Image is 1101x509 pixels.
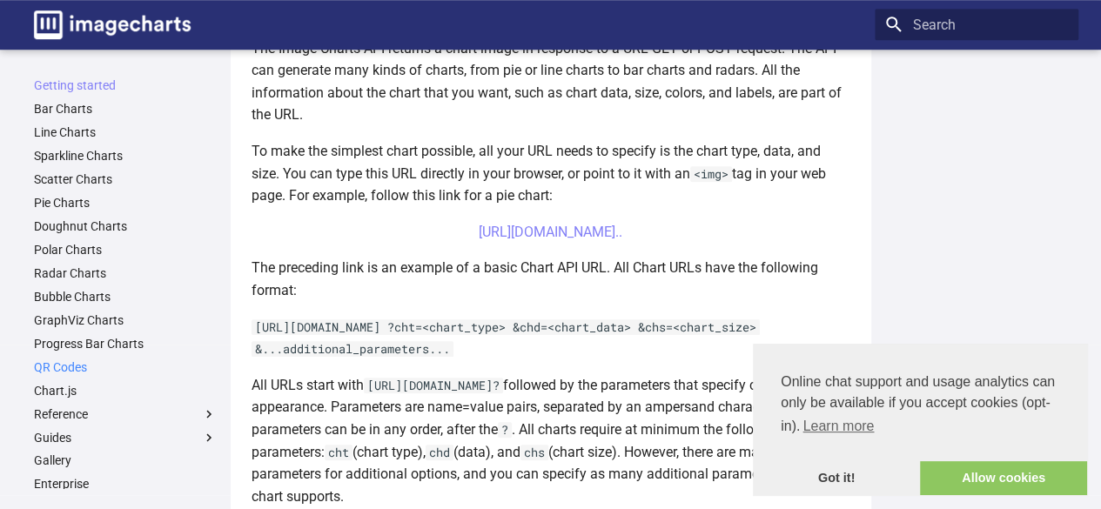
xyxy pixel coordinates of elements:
a: Getting started [34,77,217,93]
a: Progress Bar Charts [34,336,217,352]
p: The preceding link is an example of a basic Chart API URL. All Chart URLs have the following format: [252,257,850,301]
input: Search [875,9,1078,40]
a: Enterprise [34,476,217,492]
a: [URL][DOMAIN_NAME].. [479,224,622,240]
p: All URLs start with followed by the parameters that specify chart data and appearance. Parameters... [252,374,850,508]
a: Doughnut Charts [34,218,217,234]
a: learn more about cookies [800,413,876,439]
img: logo [34,10,191,39]
code: chd [426,445,453,460]
a: Bar Charts [34,101,217,117]
div: cookieconsent [753,344,1087,495]
a: Image-Charts documentation [27,3,198,46]
label: Guides [34,430,217,445]
span: Online chat support and usage analytics can only be available if you accept cookies (opt-in). [781,372,1059,439]
code: ? [498,422,512,438]
p: The Image-Charts API returns a chart image in response to a URL GET or POST request. The API can ... [252,37,850,126]
a: Pie Charts [34,195,217,211]
code: [URL][DOMAIN_NAME]? [364,378,503,393]
code: chs [520,445,548,460]
a: Chart.js [34,383,217,398]
a: QR Codes [34,359,217,375]
label: Reference [34,406,217,422]
code: cht [325,445,352,460]
a: allow cookies [920,461,1087,496]
a: Sparkline Charts [34,148,217,164]
a: dismiss cookie message [753,461,920,496]
a: Radar Charts [34,265,217,281]
a: Line Charts [34,124,217,140]
a: Scatter Charts [34,171,217,187]
a: GraphViz Charts [34,312,217,328]
code: [URL][DOMAIN_NAME] ?cht=<chart_type> &chd=<chart_data> &chs=<chart_size> &...additional_parameter... [252,319,760,358]
a: Polar Charts [34,242,217,258]
a: Bubble Charts [34,289,217,305]
a: Gallery [34,452,217,468]
code: <img> [690,166,732,182]
p: To make the simplest chart possible, all your URL needs to specify is the chart type, data, and s... [252,140,850,207]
